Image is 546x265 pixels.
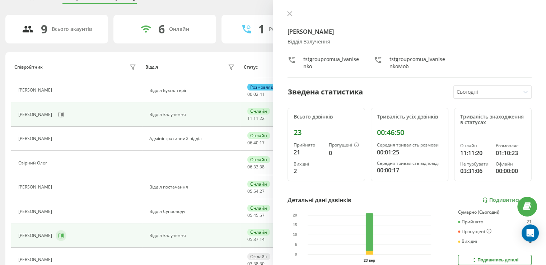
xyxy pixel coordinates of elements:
div: : : [247,213,265,218]
div: Онлайн [247,108,270,115]
div: Співробітник [14,65,43,70]
div: Детальні дані дзвінків [288,196,351,204]
div: Відділ Супроводу [149,209,237,214]
text: 0 [295,252,297,256]
span: 41 [260,91,265,97]
div: 2 [529,239,532,244]
div: Прийнято [458,219,483,224]
span: 37 [253,236,258,242]
text: 15 [293,223,297,227]
div: : : [247,116,265,121]
div: Зведена статистика [288,87,363,97]
div: : : [247,140,265,145]
div: 00:46:50 [377,128,442,137]
span: 54 [253,188,258,194]
div: Вихідні [458,239,477,244]
div: Тривалість усіх дзвінків [377,114,442,120]
span: 02 [253,91,258,97]
div: 23 [294,128,359,137]
div: tstgroupcomua_ivanisenko [303,56,359,70]
span: 57 [260,212,265,218]
div: Відділ постачання [149,185,237,190]
div: Розмовляє [247,84,276,90]
span: 05 [247,188,252,194]
div: Онлайн [247,181,270,187]
div: 00:00:00 [496,167,526,175]
span: 06 [247,140,252,146]
div: [PERSON_NAME] [18,136,54,141]
text: 5 [295,243,297,247]
div: Не турбувати [460,162,490,167]
div: Розмовляють [269,26,304,32]
div: 21 [294,148,323,157]
div: Онлайн [247,205,270,211]
div: 01:10:23 [496,149,526,157]
h4: [PERSON_NAME] [288,27,532,36]
div: Пропущені [329,143,359,148]
div: Онлайн [247,229,270,236]
div: Офлайн [247,253,270,260]
div: Офлайн [496,162,526,167]
span: 05 [247,236,252,242]
div: [PERSON_NAME] [18,233,54,238]
div: Open Intercom Messenger [522,224,539,242]
div: Пропущені [458,229,491,234]
span: 33 [253,164,258,170]
div: Тривалість знаходження в статусах [460,114,526,126]
div: [PERSON_NAME] [18,209,54,214]
div: Середня тривалість відповіді [377,161,442,166]
div: Онлайн [247,132,270,139]
div: Подивитись деталі [471,257,518,263]
div: 21 [527,219,532,224]
div: Всього дзвінків [294,114,359,120]
div: Онлайн [460,143,490,148]
div: Відділ Бухгалтерії [149,88,237,93]
a: Подивитись звіт [482,197,532,203]
div: Всього акаунтів [52,26,92,32]
div: [PERSON_NAME] [18,257,54,262]
div: Онлайн [247,156,270,163]
text: 10 [293,233,297,237]
div: 00:00:17 [377,166,442,175]
div: Розмовляє [496,143,526,148]
div: Середня тривалість розмови [377,143,442,148]
div: : : [247,164,265,169]
span: 17 [260,140,265,146]
span: 00 [247,91,252,97]
span: 14 [260,236,265,242]
div: tstgroupcomua_ivanisenkoMob [389,56,445,70]
div: 9 [41,22,47,36]
span: 45 [253,212,258,218]
div: 00:01:25 [377,148,442,157]
div: Сумарно (Сьогодні) [458,210,532,215]
div: 6 [158,22,165,36]
div: Відділ [145,65,158,70]
div: 1 [258,22,265,36]
div: [PERSON_NAME] [18,112,54,117]
span: 05 [247,212,252,218]
div: [PERSON_NAME] [18,185,54,190]
text: 20 [293,213,297,217]
div: 03:31:06 [460,167,490,175]
span: 11 [253,115,258,121]
span: 22 [260,115,265,121]
div: Відділ Залучення [149,112,237,117]
div: Статус [244,65,258,70]
div: Вихідні [294,162,323,167]
text: 23 вер [364,259,375,262]
div: Адміністративний відділ [149,136,237,141]
div: Прийнято [294,143,323,148]
div: Відділ Залучення [288,39,532,45]
span: 06 [247,164,252,170]
div: : : [247,189,265,194]
div: 2 [294,167,323,175]
span: 40 [253,140,258,146]
button: Подивитись деталі [458,255,532,265]
span: 11 [247,115,252,121]
div: Онлайн [169,26,189,32]
span: 27 [260,188,265,194]
div: 11:11:20 [460,149,490,157]
div: 0 [329,149,359,157]
div: Озірний Олег [18,161,49,166]
span: 38 [260,164,265,170]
